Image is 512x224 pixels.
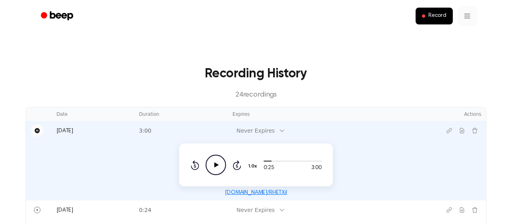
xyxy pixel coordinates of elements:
button: Copy link [443,204,456,216]
span: 0:25 [264,164,274,172]
th: Actions [422,107,486,121]
button: Delete recording [468,124,481,137]
button: Play [31,204,44,216]
button: Pause [31,124,44,137]
a: Beep [35,8,80,24]
button: Delete recording [468,204,481,216]
td: 3:00 [134,121,228,140]
th: Duration [134,107,228,121]
span: 3:00 [311,164,322,172]
button: Download recording [456,204,468,216]
th: Expires [228,107,422,121]
span: [DATE] [56,128,73,134]
span: Record [428,12,446,20]
div: Never Expires [236,206,274,214]
h3: Recording History [38,64,474,83]
button: 1.0x [248,159,260,173]
th: Date [52,107,134,121]
button: Download recording [456,124,468,137]
button: Copy link [443,124,456,137]
div: Never Expires [236,127,274,135]
span: [DATE] [56,208,73,213]
p: 24 recording s [38,90,474,101]
td: 0:24 [134,200,228,220]
button: Record [416,8,453,24]
a: [DOMAIN_NAME]/RHETXiI [225,190,287,196]
button: Open menu [458,6,477,26]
